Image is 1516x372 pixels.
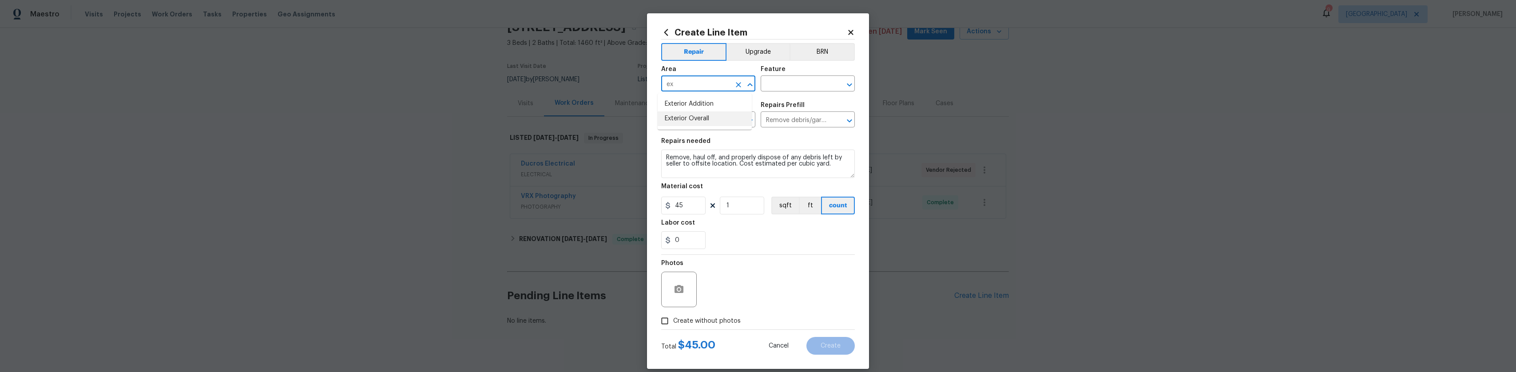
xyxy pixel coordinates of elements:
[661,150,855,178] textarea: Remove, haul off, and properly dispose of any debris left by seller to offsite location. Cost est...
[658,97,752,111] li: Exterior Addition
[732,79,745,91] button: Clear
[726,43,790,61] button: Upgrade
[843,79,856,91] button: Open
[661,220,695,226] h5: Labor cost
[843,115,856,127] button: Open
[658,111,752,126] li: Exterior Overall
[821,343,841,349] span: Create
[799,197,821,214] button: ft
[661,43,726,61] button: Repair
[771,197,799,214] button: sqft
[761,102,805,108] h5: Repairs Prefill
[761,66,786,72] h5: Feature
[661,260,683,266] h5: Photos
[821,197,855,214] button: count
[678,340,715,350] span: $ 45.00
[790,43,855,61] button: BRN
[661,28,847,37] h2: Create Line Item
[806,337,855,355] button: Create
[769,343,789,349] span: Cancel
[661,183,703,190] h5: Material cost
[754,337,803,355] button: Cancel
[661,138,710,144] h5: Repairs needed
[661,66,676,72] h5: Area
[673,317,741,326] span: Create without photos
[661,340,715,351] div: Total
[744,79,756,91] button: Close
